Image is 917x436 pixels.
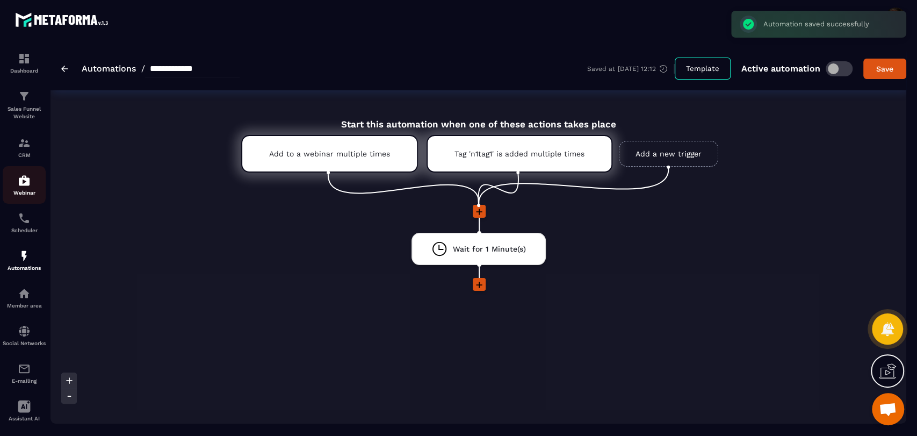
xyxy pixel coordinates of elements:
[3,152,46,158] p: CRM
[18,137,31,149] img: formation
[863,59,906,79] button: Save
[618,65,656,73] p: [DATE] 12:12
[15,10,112,30] img: logo
[18,325,31,338] img: social-network
[3,128,46,166] a: formationformationCRM
[18,212,31,225] img: scheduler
[3,416,46,421] p: Assistant AI
[3,265,46,271] p: Automations
[214,106,743,130] div: Start this automation when one of these actions takes place
[141,63,145,74] span: /
[3,317,46,354] a: social-networksocial-networkSocial Networks
[453,244,526,254] span: Wait for 1 Minute(s)
[3,44,46,82] a: formationformationDashboard
[18,249,31,262] img: automations
[872,393,904,425] div: Mở cuộc trò chuyện
[675,58,731,80] button: Template
[3,227,46,233] p: Scheduler
[3,190,46,196] p: Webinar
[870,63,899,74] div: Save
[3,303,46,309] p: Member area
[3,68,46,74] p: Dashboard
[269,149,390,158] p: Add to a webinar multiple times
[3,82,46,128] a: formationformationSales Funnel Website
[619,141,718,167] a: Add a new trigger
[741,63,820,74] p: Active automation
[3,392,46,430] a: Assistant AI
[3,241,46,279] a: automationsautomationsAutomations
[3,105,46,120] p: Sales Funnel Website
[3,204,46,241] a: schedulerschedulerScheduler
[3,354,46,392] a: emailemailE-mailing
[18,52,31,65] img: formation
[18,90,31,103] img: formation
[3,340,46,346] p: Social Networks
[587,64,675,74] div: Saved at
[3,166,46,204] a: automationsautomationsWebinar
[18,362,31,375] img: email
[454,149,584,158] p: Tag 'n1tag1' is added multiple times
[82,63,136,74] a: Automations
[3,279,46,317] a: automationsautomationsMember area
[18,287,31,300] img: automations
[18,174,31,187] img: automations
[61,66,68,72] img: arrow
[3,378,46,384] p: E-mailing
